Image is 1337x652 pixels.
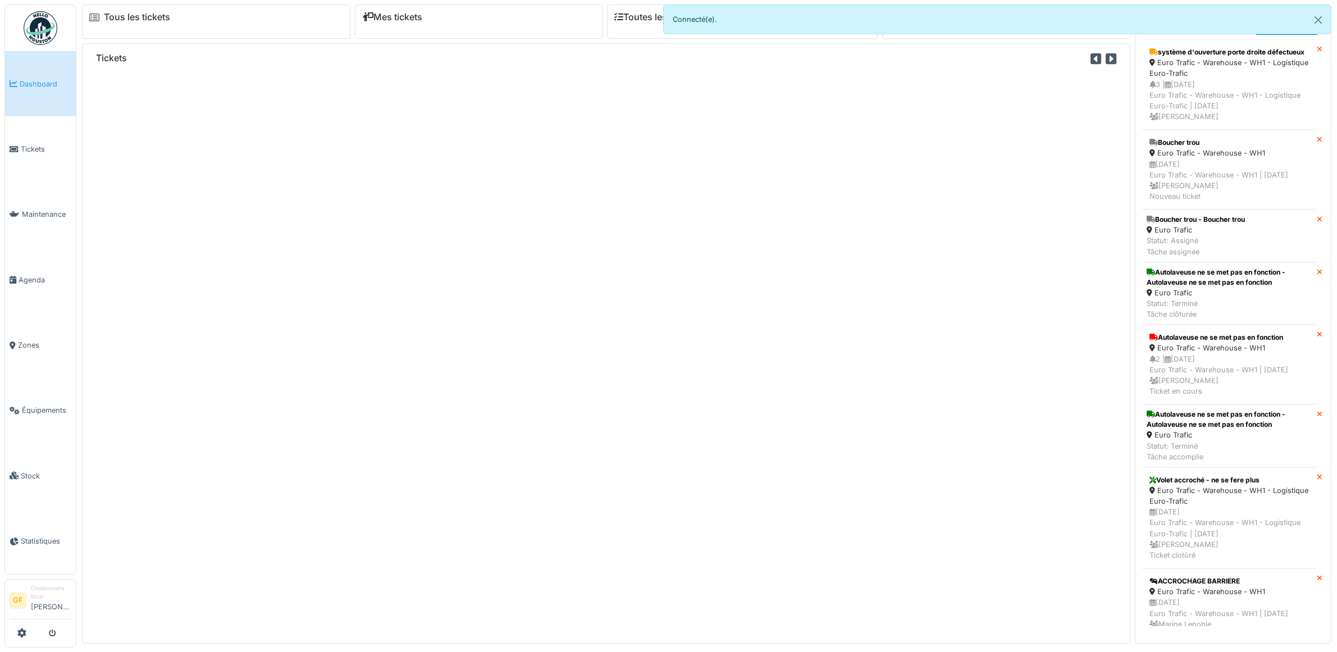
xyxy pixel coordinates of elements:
a: GF Gestionnaire local[PERSON_NAME] [10,584,71,619]
div: Statut: Terminé Tâche clôturée [1147,298,1312,320]
div: Statut: Assigné Tâche assignée [1147,235,1245,257]
a: Toutes les tâches [614,12,698,22]
a: Mes tickets [362,12,422,22]
a: Maintenance [5,182,76,247]
a: Autolaveuse ne se met pas en fonction Euro Trafic - Warehouse - WH1 2 |[DATE]Euro Trafic - Wareho... [1142,325,1317,404]
a: Agenda [5,247,76,312]
div: Autolaveuse ne se met pas en fonction - Autolaveuse ne se met pas en fonction [1147,409,1312,430]
a: Boucher trou Euro Trafic - Warehouse - WH1 [DATE]Euro Trafic - Warehouse - WH1 | [DATE] [PERSON_N... [1142,130,1317,209]
div: Euro Trafic - Warehouse - WH1 [1149,148,1309,158]
a: Zones [5,313,76,378]
h6: Tickets [96,53,127,63]
div: Boucher trou - Boucher trou [1147,215,1245,225]
div: Euro Trafic [1147,430,1312,440]
span: Agenda [19,275,71,285]
div: Statut: Terminé Tâche accomplie [1147,441,1312,462]
a: Boucher trou - Boucher trou Euro Trafic Statut: AssignéTâche assignée [1142,209,1317,262]
div: Gestionnaire local [31,584,71,601]
a: Statistiques [5,509,76,574]
div: 2 | [DATE] Euro Trafic - Warehouse - WH1 | [DATE] [PERSON_NAME] Ticket en cours [1149,354,1309,397]
div: Euro Trafic [1147,288,1312,298]
div: Volet accroché - ne se fere plus [1149,475,1309,485]
li: GF [10,592,26,609]
div: [DATE] Euro Trafic - Warehouse - WH1 | [DATE] [PERSON_NAME] Nouveau ticket [1149,159,1309,202]
div: Euro Trafic - Warehouse - WH1 - Logistique Euro-Trafic [1149,485,1309,507]
div: [DATE] Euro Trafic - Warehouse - WH1 - Logistique Euro-Trafic | [DATE] [PERSON_NAME] Ticket clotûré [1149,507,1309,560]
img: Badge_color-CXgf-gQk.svg [24,11,57,45]
a: ACCROCHAGE BARRIERE Euro Trafic - Warehouse - WH1 [DATE]Euro Trafic - Warehouse - WH1 | [DATE] Ma... [1142,568,1317,648]
span: Maintenance [22,209,71,220]
div: système d'ouverture porte droite défectueux [1149,47,1309,57]
div: 3 | [DATE] Euro Trafic - Warehouse - WH1 - Logistique Euro-Trafic | [DATE] [PERSON_NAME] [1149,79,1309,122]
span: Stock [21,471,71,481]
a: Équipements [5,378,76,443]
span: Zones [18,340,71,350]
a: Volet accroché - ne se fere plus Euro Trafic - Warehouse - WH1 - Logistique Euro-Trafic [DATE]Eur... [1142,467,1317,568]
button: Close [1306,5,1331,35]
span: Équipements [22,405,71,416]
a: système d'ouverture porte droite défectueux Euro Trafic - Warehouse - WH1 - Logistique Euro-Trafi... [1142,39,1317,130]
span: Statistiques [21,536,71,546]
a: Autolaveuse ne se met pas en fonction - Autolaveuse ne se met pas en fonction Euro Trafic Statut:... [1142,404,1317,467]
div: Boucher trou [1149,138,1309,148]
div: [DATE] Euro Trafic - Warehouse - WH1 | [DATE] Marine Lenoble Ticket annulé [1149,597,1309,640]
div: Connecté(e). [663,4,1332,34]
a: Tous les tickets [104,12,170,22]
a: Dashboard [5,51,76,116]
div: Autolaveuse ne se met pas en fonction - Autolaveuse ne se met pas en fonction [1147,267,1312,288]
li: [PERSON_NAME] [31,584,71,617]
div: ACCROCHAGE BARRIERE [1149,576,1309,586]
a: Tickets [5,116,76,181]
div: Euro Trafic [1147,225,1245,235]
a: Autolaveuse ne se met pas en fonction - Autolaveuse ne se met pas en fonction Euro Trafic Statut:... [1142,262,1317,325]
span: Dashboard [20,79,71,89]
div: Euro Trafic - Warehouse - WH1 [1149,343,1309,353]
div: Autolaveuse ne se met pas en fonction [1149,332,1309,343]
a: Stock [5,443,76,508]
span: Tickets [21,144,71,154]
div: Euro Trafic - Warehouse - WH1 [1149,586,1309,597]
div: Euro Trafic - Warehouse - WH1 - Logistique Euro-Trafic [1149,57,1309,79]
